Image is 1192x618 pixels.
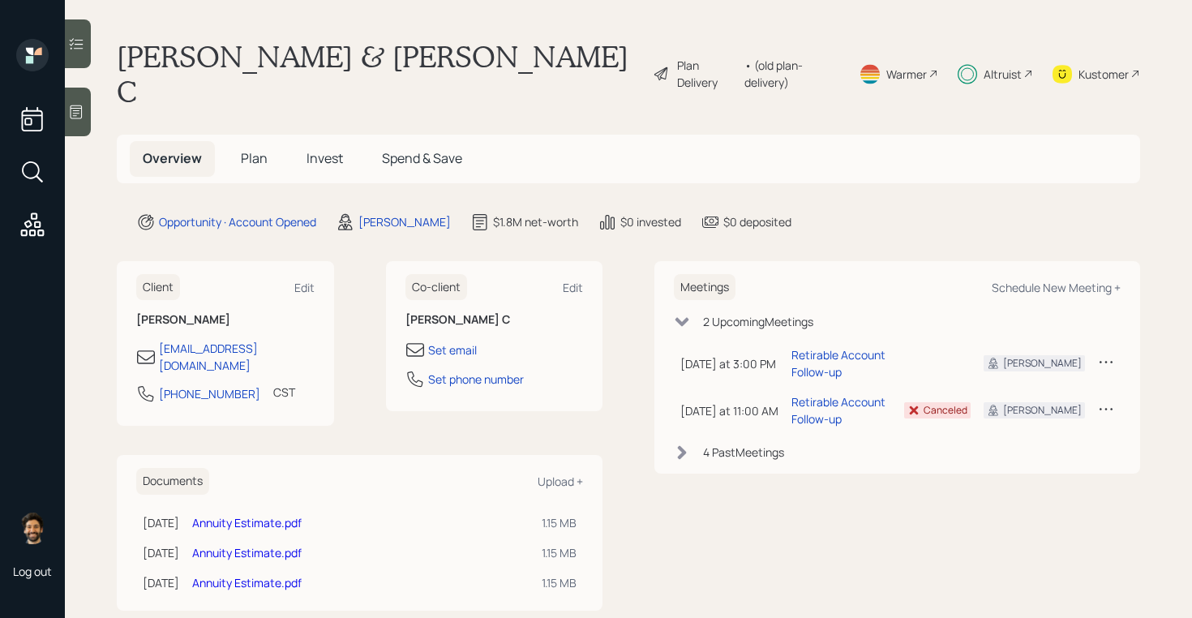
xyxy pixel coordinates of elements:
[143,574,179,591] div: [DATE]
[703,444,784,461] div: 4 Past Meeting s
[538,474,583,489] div: Upload +
[358,213,451,230] div: [PERSON_NAME]
[192,575,302,590] a: Annuity Estimate.pdf
[273,384,295,401] div: CST
[674,274,735,301] h6: Meetings
[159,340,315,374] div: [EMAIL_ADDRESS][DOMAIN_NAME]
[428,371,524,388] div: Set phone number
[159,385,260,402] div: [PHONE_NUMBER]
[136,274,180,301] h6: Client
[924,403,967,418] div: Canceled
[16,512,49,544] img: eric-schwartz-headshot.png
[143,149,202,167] span: Overview
[620,213,681,230] div: $0 invested
[428,341,477,358] div: Set email
[984,66,1022,83] div: Altruist
[992,280,1121,295] div: Schedule New Meeting +
[143,544,179,561] div: [DATE]
[744,57,839,91] div: • (old plan-delivery)
[1003,356,1082,371] div: [PERSON_NAME]
[677,57,736,91] div: Plan Delivery
[307,149,343,167] span: Invest
[405,274,467,301] h6: Co-client
[1003,403,1082,418] div: [PERSON_NAME]
[405,313,584,327] h6: [PERSON_NAME] C
[159,213,316,230] div: Opportunity · Account Opened
[493,213,578,230] div: $1.8M net-worth
[117,39,640,109] h1: [PERSON_NAME] & [PERSON_NAME] C
[241,149,268,167] span: Plan
[791,346,891,380] div: Retirable Account Follow-up
[703,313,813,330] div: 2 Upcoming Meeting s
[13,564,52,579] div: Log out
[192,545,302,560] a: Annuity Estimate.pdf
[886,66,927,83] div: Warmer
[680,402,778,419] div: [DATE] at 11:00 AM
[791,393,891,427] div: Retirable Account Follow-up
[723,213,791,230] div: $0 deposited
[136,313,315,327] h6: [PERSON_NAME]
[143,514,179,531] div: [DATE]
[1078,66,1129,83] div: Kustomer
[542,544,577,561] div: 1.15 MB
[542,514,577,531] div: 1.15 MB
[680,355,778,372] div: [DATE] at 3:00 PM
[294,280,315,295] div: Edit
[192,515,302,530] a: Annuity Estimate.pdf
[542,574,577,591] div: 1.15 MB
[382,149,462,167] span: Spend & Save
[563,280,583,295] div: Edit
[136,468,209,495] h6: Documents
